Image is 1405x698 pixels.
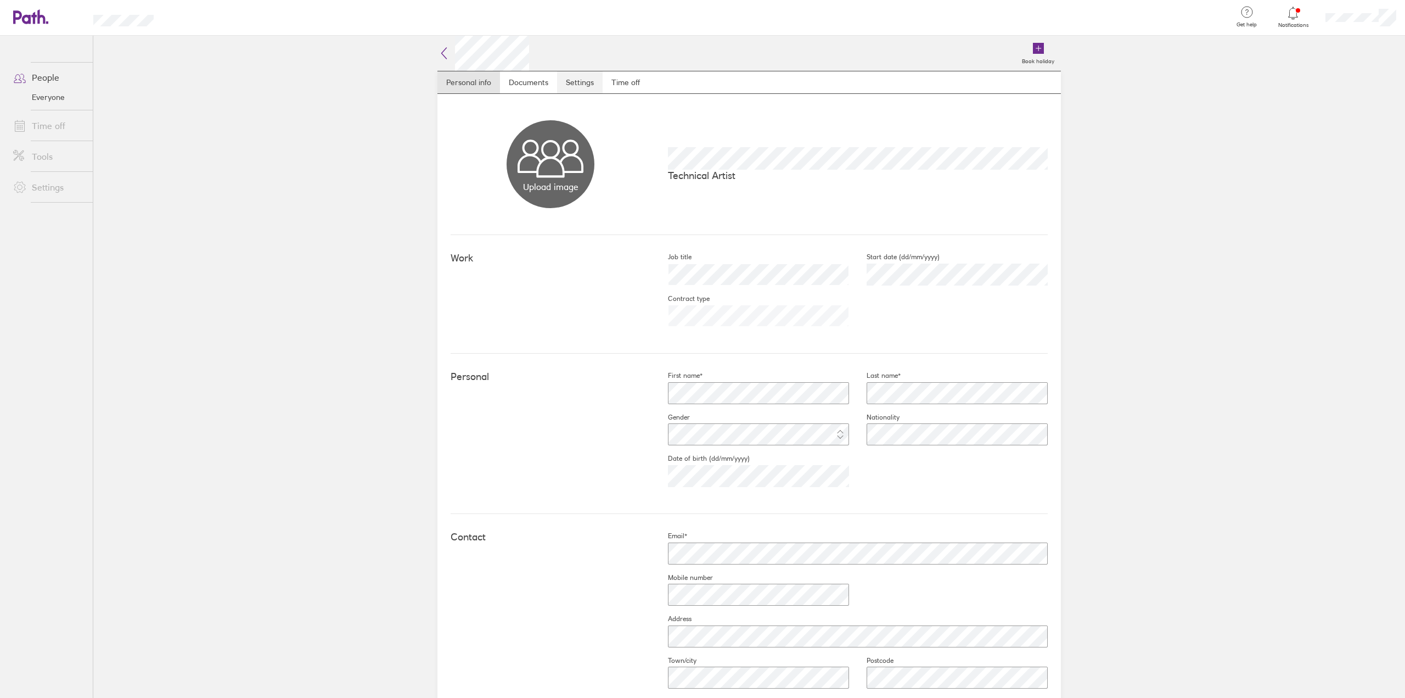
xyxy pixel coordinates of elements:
label: Mobile number [650,573,713,582]
a: Settings [557,71,603,93]
label: Contract type [650,294,710,303]
a: Notifications [1275,5,1311,29]
label: Date of birth (dd/mm/yyyy) [650,454,750,463]
h4: Contact [451,532,650,543]
label: Nationality [849,413,900,422]
a: People [4,66,93,88]
label: Start date (dd/mm/yyyy) [849,253,940,261]
label: Gender [650,413,690,422]
a: Time off [603,71,649,93]
label: Job title [650,253,692,261]
a: Tools [4,146,93,167]
a: Book holiday [1015,36,1061,71]
span: Notifications [1275,22,1311,29]
a: Everyone [4,88,93,106]
a: Time off [4,115,93,137]
label: Last name* [849,371,901,380]
h4: Work [451,253,650,264]
span: Get help [1229,21,1264,28]
p: Technical Artist [668,170,1048,181]
h4: Personal [451,371,650,383]
label: Email* [650,532,687,540]
label: Postcode [849,656,893,665]
a: Settings [4,176,93,198]
label: Address [650,615,692,623]
label: Town/city [650,656,696,665]
label: First name* [650,371,702,380]
a: Documents [500,71,557,93]
a: Personal info [437,71,500,93]
label: Book holiday [1015,55,1061,65]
